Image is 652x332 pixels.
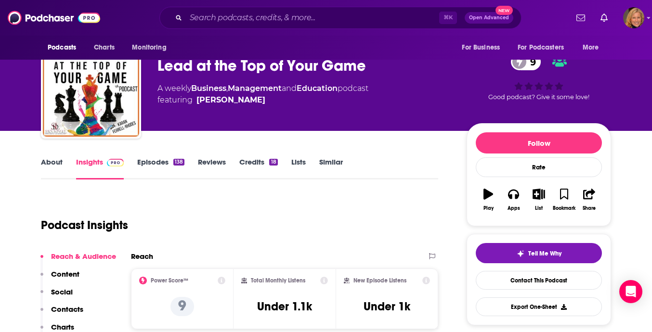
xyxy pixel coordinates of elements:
button: Export One-Sheet [476,297,602,316]
div: A weekly podcast [157,83,368,106]
button: open menu [511,38,578,57]
div: Bookmark [553,205,575,211]
a: Similar [319,157,343,179]
span: Good podcast? Give it some love! [488,93,589,101]
button: Show profile menu [623,7,644,28]
span: , [226,84,228,93]
span: Monitoring [132,41,166,54]
span: Open Advanced [469,15,509,20]
h2: New Episode Listens [353,277,406,284]
img: Podchaser - Follow, Share and Rate Podcasts [8,9,100,27]
a: Contact This Podcast [476,271,602,290]
span: More [583,41,599,54]
a: Business [191,84,226,93]
button: open menu [41,38,89,57]
button: Play [476,182,501,217]
p: Contacts [51,305,83,314]
span: For Business [462,41,500,54]
div: Rate [476,157,602,177]
a: Education [297,84,338,93]
img: Lead at the Top of Your Game [43,40,139,137]
p: 9 [170,297,194,316]
a: InsightsPodchaser Pro [76,157,124,179]
h3: Under 1.1k [257,299,312,314]
p: Content [51,269,79,279]
div: 9Good podcast? Give it some love! [467,47,611,107]
span: ⌘ K [439,12,457,24]
a: 9 [511,53,541,70]
img: tell me why sparkle [517,250,524,257]
div: Search podcasts, credits, & more... [159,7,522,29]
p: Charts [51,322,74,332]
span: Logged in as LauraHVM [623,7,644,28]
a: Lists [291,157,306,179]
img: Podchaser Pro [107,159,124,166]
a: Episodes138 [137,157,184,179]
p: Reach & Audience [51,252,116,261]
div: Share [583,205,596,211]
div: List [535,205,543,211]
button: Reach & Audience [40,252,116,269]
button: Follow [476,132,602,153]
div: 138 [173,159,184,166]
button: open menu [576,38,611,57]
a: About [41,157,63,179]
h3: Under 1k [364,299,410,314]
button: Social [40,287,73,305]
a: Charts [88,38,120,57]
span: New [496,6,513,15]
span: 9 [521,53,541,70]
img: User Profile [623,7,644,28]
a: Show notifications dropdown [597,10,612,26]
button: Bookmark [551,182,576,217]
h1: Podcast Insights [41,218,128,232]
button: Share [577,182,602,217]
a: Karan Ferrell Rhodes [196,94,265,106]
input: Search podcasts, credits, & more... [186,10,439,26]
span: Charts [94,41,115,54]
button: open menu [455,38,512,57]
button: Content [40,269,79,287]
a: Show notifications dropdown [573,10,589,26]
div: 18 [269,159,277,166]
p: Social [51,287,73,296]
span: featuring [157,94,368,106]
button: open menu [125,38,179,57]
a: Credits18 [239,157,277,179]
button: List [526,182,551,217]
div: Play [483,205,494,211]
a: Reviews [198,157,226,179]
h2: Reach [131,252,153,261]
span: Tell Me Why [528,250,561,257]
div: Open Intercom Messenger [619,280,642,303]
button: Apps [501,182,526,217]
h2: Total Monthly Listens [251,277,305,284]
button: Contacts [40,305,83,322]
div: Apps [508,205,520,211]
span: For Podcasters [518,41,564,54]
button: tell me why sparkleTell Me Why [476,243,602,263]
h2: Power Score™ [151,277,188,284]
span: Podcasts [48,41,76,54]
span: and [282,84,297,93]
button: Open AdvancedNew [465,12,513,24]
a: Management [228,84,282,93]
